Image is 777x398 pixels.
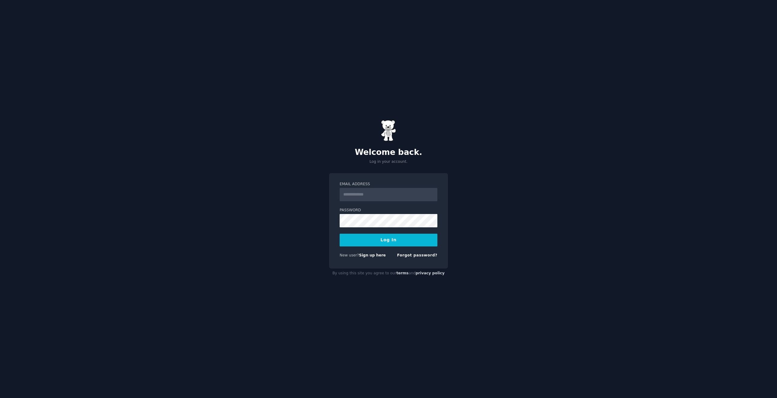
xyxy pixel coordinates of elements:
button: Log In [340,234,437,246]
div: By using this site you agree to our and [329,269,448,278]
a: terms [396,271,409,275]
label: Email Address [340,182,437,187]
a: Forgot password? [397,253,437,257]
span: New user? [340,253,359,257]
label: Password [340,208,437,213]
a: privacy policy [416,271,445,275]
img: Gummy Bear [381,120,396,141]
p: Log in your account. [329,159,448,165]
a: Sign up here [359,253,386,257]
h2: Welcome back. [329,148,448,157]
